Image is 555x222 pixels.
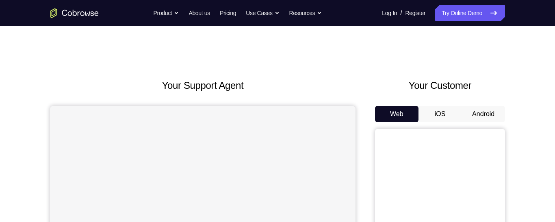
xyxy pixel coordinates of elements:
h2: Your Customer [375,78,505,93]
h2: Your Support Agent [50,78,356,93]
button: iOS [418,106,462,122]
a: About us [189,5,210,21]
button: Resources [289,5,322,21]
button: Use Cases [246,5,279,21]
a: Go to the home page [50,8,99,18]
button: Web [375,106,418,122]
button: Product [154,5,179,21]
a: Try Online Demo [435,5,505,21]
button: Android [462,106,505,122]
span: / [400,8,402,18]
a: Register [405,5,425,21]
a: Pricing [220,5,236,21]
a: Log In [382,5,397,21]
